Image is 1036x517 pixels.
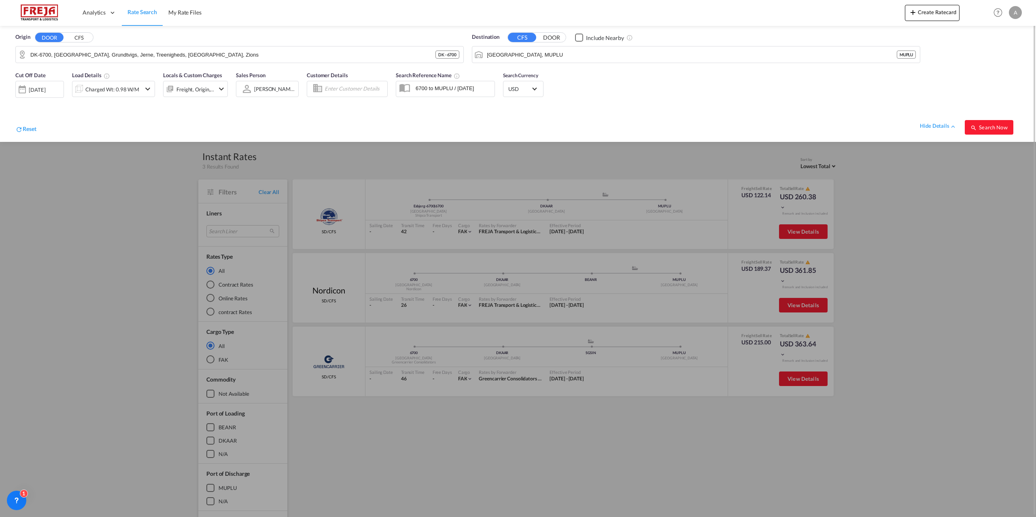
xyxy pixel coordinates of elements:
span: Customer Details [307,72,348,78]
md-icon: Chargeable Weight [104,73,110,79]
div: Charged Wt: 0.98 W/M [85,84,139,95]
span: Search Currency [503,72,538,78]
div: Help [991,6,1009,20]
span: Origin [15,33,30,41]
md-icon: icon-chevron-down [143,84,153,94]
span: Destination [472,33,499,41]
div: MUPLU [897,51,916,59]
input: Enter Customer Details [325,83,385,95]
span: Sales Person [236,72,265,78]
button: CFS [508,33,536,42]
div: A [1009,6,1022,19]
md-icon: icon-plus 400-fg [908,7,918,17]
md-select: Sales Person: Anne Steensen Blicher [253,83,296,95]
div: [PERSON_NAME] [PERSON_NAME] [254,86,338,92]
span: Reset [23,125,36,132]
md-icon: Unchecked: Ignores neighbouring ports when fetching rates.Checked : Includes neighbouring ports w... [626,34,633,41]
button: CFS [65,33,93,42]
span: My Rate Files [168,9,202,16]
span: Search Reference Name [396,72,460,78]
div: hide detailsicon-chevron-up [920,122,957,130]
span: DK - 6700 [438,52,456,57]
md-icon: icon-magnify [970,125,977,131]
span: Cut Off Date [15,72,46,78]
span: USD [508,85,531,93]
md-select: Select Currency: $ USDUnited States Dollar [507,83,539,95]
span: icon-magnifySearch Now [970,124,1007,131]
md-icon: icon-refresh [15,126,23,133]
div: [DATE] [15,81,64,98]
button: DOOR [35,33,64,42]
div: Freight Origin Destinationicon-chevron-down [163,81,228,97]
img: 586607c025bf11f083711d99603023e7.png [12,4,67,22]
md-input-container: Port Louis, MUPLU [472,46,920,63]
md-input-container: DK-6700, Esbjerg, Grundtvigs, Jerne, Treenigheds, Vor Frelsers, Zions [16,46,463,63]
div: Include Nearby [586,34,624,42]
button: icon-magnifySearch Now [965,120,1013,135]
div: [DATE] [29,86,45,93]
div: icon-refreshReset [15,125,36,135]
input: Search by Door [30,49,435,61]
md-icon: icon-chevron-up [949,123,957,130]
span: Locals & Custom Charges [163,72,222,78]
button: icon-plus 400-fgCreate Ratecard [905,5,960,21]
md-icon: Your search will be saved by the below given name [454,73,460,79]
input: Search by Port [487,49,897,61]
md-checkbox: Checkbox No Ink [575,33,624,42]
span: Analytics [83,8,106,17]
input: Search Reference Name [412,82,495,94]
span: Help [991,6,1005,19]
div: Freight Origin Destination [176,84,214,95]
span: Rate Search [127,8,157,15]
div: Charged Wt: 0.98 W/Micon-chevron-down [72,81,155,97]
md-icon: icon-chevron-down [217,84,226,94]
span: Load Details [72,72,110,78]
md-datepicker: Select [15,97,21,108]
button: DOOR [537,33,566,42]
